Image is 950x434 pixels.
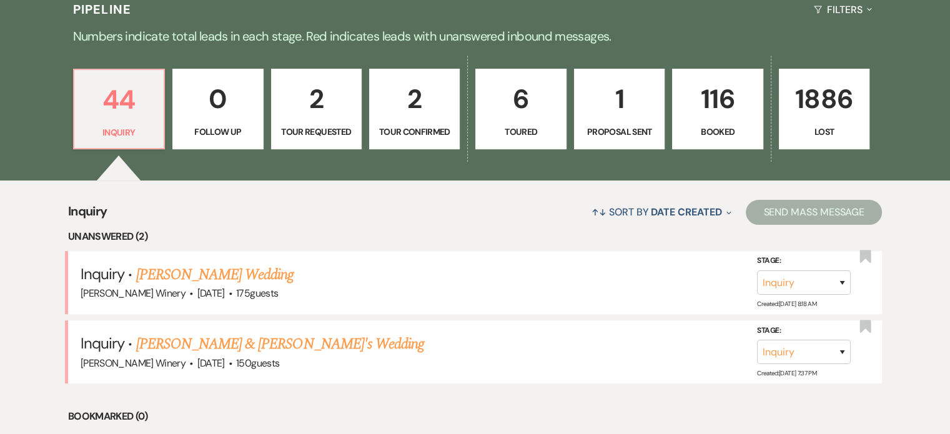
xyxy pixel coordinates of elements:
a: [PERSON_NAME] & [PERSON_NAME]'s Wedding [136,333,425,355]
span: [PERSON_NAME] Winery [81,357,186,370]
span: Inquiry [81,264,124,284]
p: 44 [82,79,156,121]
a: 2Tour Requested [271,69,362,150]
p: 2 [279,78,354,120]
p: 1 [582,78,656,120]
span: ↑↓ [591,205,606,219]
p: Follow Up [181,125,255,139]
label: Stage: [757,324,851,338]
span: Date Created [651,205,721,219]
p: Tour Requested [279,125,354,139]
a: 2Tour Confirmed [369,69,460,150]
span: 150 guests [236,357,279,370]
span: Inquiry [81,333,124,353]
p: Booked [680,125,755,139]
a: 116Booked [672,69,763,150]
label: Stage: [757,254,851,268]
a: 44Inquiry [73,69,165,150]
span: Created: [DATE] 8:18 AM [757,300,816,308]
a: 1886Lost [779,69,869,150]
p: Lost [787,125,861,139]
span: [DATE] [197,287,225,300]
p: Inquiry [82,126,156,139]
a: 0Follow Up [172,69,263,150]
p: Tour Confirmed [377,125,452,139]
p: Toured [483,125,558,139]
span: [DATE] [197,357,225,370]
p: 2 [377,78,452,120]
p: 0 [181,78,255,120]
h3: Pipeline [73,1,132,18]
span: Created: [DATE] 7:37 PM [757,369,816,377]
button: Sort By Date Created [586,195,736,229]
p: Proposal Sent [582,125,656,139]
p: Numbers indicate total leads in each stage. Red indicates leads with unanswered inbound messages. [26,26,925,46]
a: [PERSON_NAME] Wedding [136,264,294,286]
a: 1Proposal Sent [574,69,665,150]
p: 1886 [787,78,861,120]
span: Inquiry [68,202,107,229]
p: 6 [483,78,558,120]
li: Unanswered (2) [68,229,882,245]
span: [PERSON_NAME] Winery [81,287,186,300]
button: Send Mass Message [746,200,882,225]
li: Bookmarked (0) [68,408,882,425]
span: 175 guests [236,287,278,300]
a: 6Toured [475,69,566,150]
p: 116 [680,78,755,120]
